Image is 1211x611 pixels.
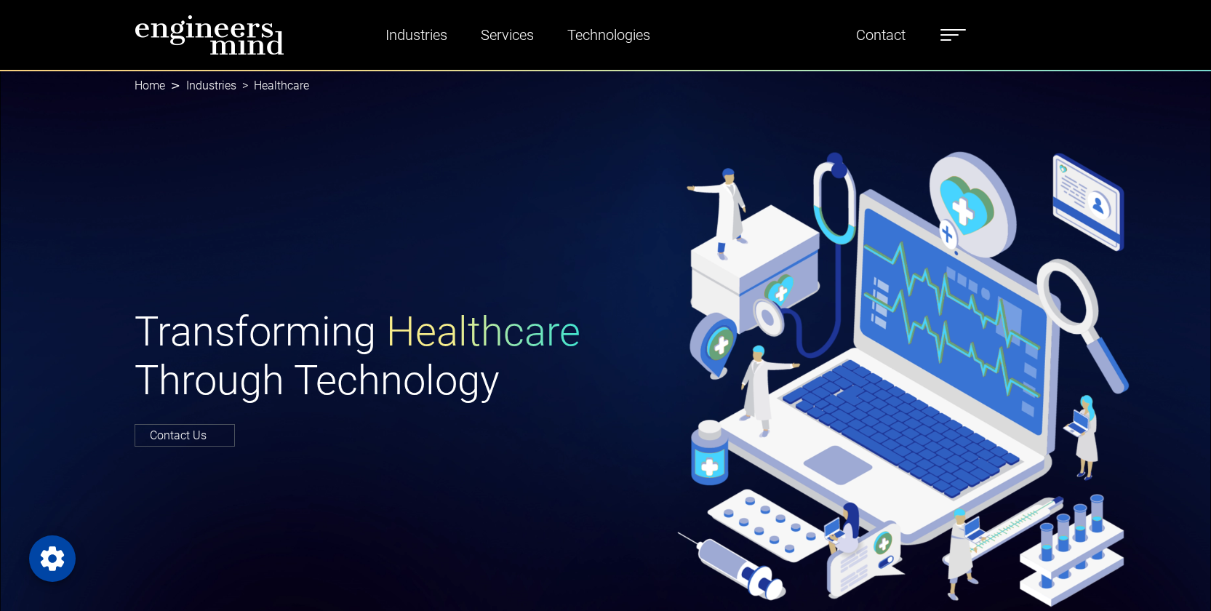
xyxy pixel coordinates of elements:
[850,18,911,52] a: Contact
[135,424,235,447] a: Contact Us
[380,18,453,52] a: Industries
[135,79,165,92] a: Home
[236,77,309,95] li: Healthcare
[386,308,580,356] span: Healthcare
[475,18,540,52] a: Services
[135,15,284,55] img: logo
[186,79,236,92] a: Industries
[561,18,656,52] a: Technologies
[135,70,1077,102] nav: breadcrumb
[135,308,597,405] h1: Transforming Through Technology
